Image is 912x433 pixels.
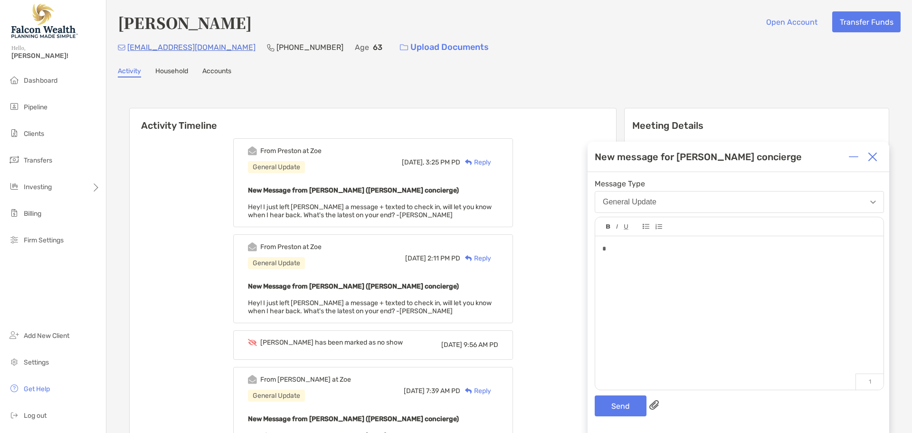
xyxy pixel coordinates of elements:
[595,179,884,188] span: Message Type
[427,254,460,262] span: 2:11 PM PD
[616,224,618,229] img: Editor control icon
[9,383,20,394] img: get-help icon
[248,282,459,290] b: New Message from [PERSON_NAME] ([PERSON_NAME] concierge)
[130,108,616,131] h6: Activity Timeline
[9,207,20,219] img: billing icon
[9,181,20,192] img: investing icon
[276,41,343,53] p: [PHONE_NUMBER]
[606,224,610,229] img: Editor control icon
[24,103,47,111] span: Pipeline
[595,191,884,213] button: General Update
[118,11,252,33] h4: [PERSON_NAME]
[24,358,49,366] span: Settings
[155,67,188,77] a: Household
[402,158,424,166] span: [DATE],
[426,387,460,395] span: 7:39 AM PD
[9,154,20,165] img: transfers icon
[394,37,495,58] a: Upload Documents
[248,161,305,173] div: General Update
[24,210,41,218] span: Billing
[24,130,44,138] span: Clients
[24,385,50,393] span: Get Help
[260,338,403,346] div: [PERSON_NAME] has been marked as no show
[24,332,69,340] span: Add New Client
[118,67,141,77] a: Activity
[9,127,20,139] img: clients icon
[849,152,858,162] img: Expand or collapse
[868,152,877,162] img: Close
[248,375,257,384] img: Event icon
[24,183,52,191] span: Investing
[248,186,459,194] b: New Message from [PERSON_NAME] ([PERSON_NAME] concierge)
[460,253,491,263] div: Reply
[24,236,64,244] span: Firm Settings
[24,412,47,420] span: Log out
[9,329,20,341] img: add_new_client icon
[248,339,257,346] img: Event icon
[624,224,628,230] img: Editor control icon
[595,151,802,163] div: New message for [PERSON_NAME] concierge
[649,400,659,410] img: paperclip attachments
[832,11,901,32] button: Transfer Funds
[260,243,322,251] div: From Preston at Zoe
[759,11,825,32] button: Open Account
[465,255,472,261] img: Reply icon
[267,44,275,51] img: Phone Icon
[248,203,492,219] span: Hey! I just left [PERSON_NAME] a message + texted to check in, will let you know when I hear back...
[248,390,305,402] div: General Update
[404,387,425,395] span: [DATE]
[400,44,408,51] img: button icon
[24,156,52,164] span: Transfers
[248,415,459,423] b: New Message from [PERSON_NAME] ([PERSON_NAME] concierge)
[9,356,20,367] img: settings icon
[24,77,57,85] span: Dashboard
[632,120,881,132] p: Meeting Details
[9,409,20,421] img: logout icon
[405,254,426,262] span: [DATE]
[248,257,305,269] div: General Update
[441,341,462,349] span: [DATE]
[202,67,231,77] a: Accounts
[464,341,498,349] span: 9:56 AM PD
[643,224,649,229] img: Editor control icon
[9,74,20,86] img: dashboard icon
[465,388,472,394] img: Reply icon
[460,386,491,396] div: Reply
[465,159,472,165] img: Reply icon
[355,41,369,53] p: Age
[260,147,322,155] div: From Preston at Zoe
[603,198,656,206] div: General Update
[373,41,382,53] p: 63
[127,41,256,53] p: [EMAIL_ADDRESS][DOMAIN_NAME]
[248,299,492,315] span: Hey! I just left [PERSON_NAME] a message + texted to check in, will let you know when I hear back...
[870,201,876,204] img: Open dropdown arrow
[248,242,257,251] img: Event icon
[11,52,100,60] span: [PERSON_NAME]!
[9,101,20,112] img: pipeline icon
[855,374,883,390] p: 1
[426,158,460,166] span: 3:25 PM PD
[460,157,491,167] div: Reply
[260,375,351,384] div: From [PERSON_NAME] at Zoe
[595,395,646,416] button: Send
[9,234,20,245] img: firm-settings icon
[655,224,662,230] img: Editor control icon
[248,146,257,155] img: Event icon
[11,4,78,38] img: Falcon Wealth Planning Logo
[118,45,125,50] img: Email Icon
